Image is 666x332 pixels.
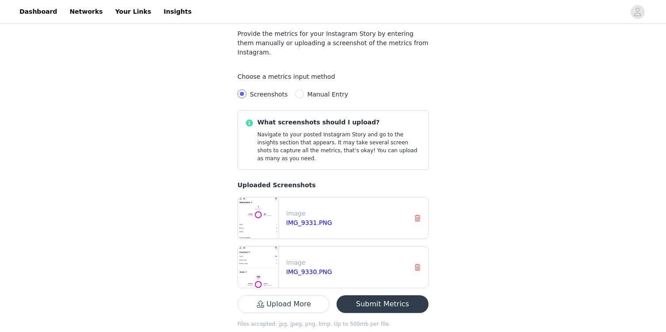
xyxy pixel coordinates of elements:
a: Dashboard [14,2,62,22]
div: avatar [633,5,642,19]
span: Screenshots [250,91,288,98]
a: IMG_9330.PNG [286,268,332,275]
p: Image [286,258,403,267]
img: file [238,197,279,239]
p: Image [286,209,403,218]
img: file [238,247,279,288]
a: Insights [158,2,197,22]
a: Networks [64,2,108,22]
span: Upload More [237,301,329,308]
p: Navigate to your posted Instagram Story and go to the insights section that appears. It may take ... [257,131,421,162]
a: Your Links [110,2,157,22]
span: Manual Entry [307,91,348,98]
button: Submit Metrics [337,295,429,313]
a: IMG_9331.PNG [286,219,332,226]
p: Uploaded Screenshots [237,181,429,190]
button: Upload More [237,295,329,313]
p: Provide the metrics for your Instagram Story by entering them manually or uploading a screenshot ... [237,29,429,57]
label: Choose a metrics input method [237,73,340,80]
p: What screenshots should I upload? [257,118,421,127]
p: Files accepted: jpg, jpeg, png, bmp. Up to 500mb per file. [237,320,429,328]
